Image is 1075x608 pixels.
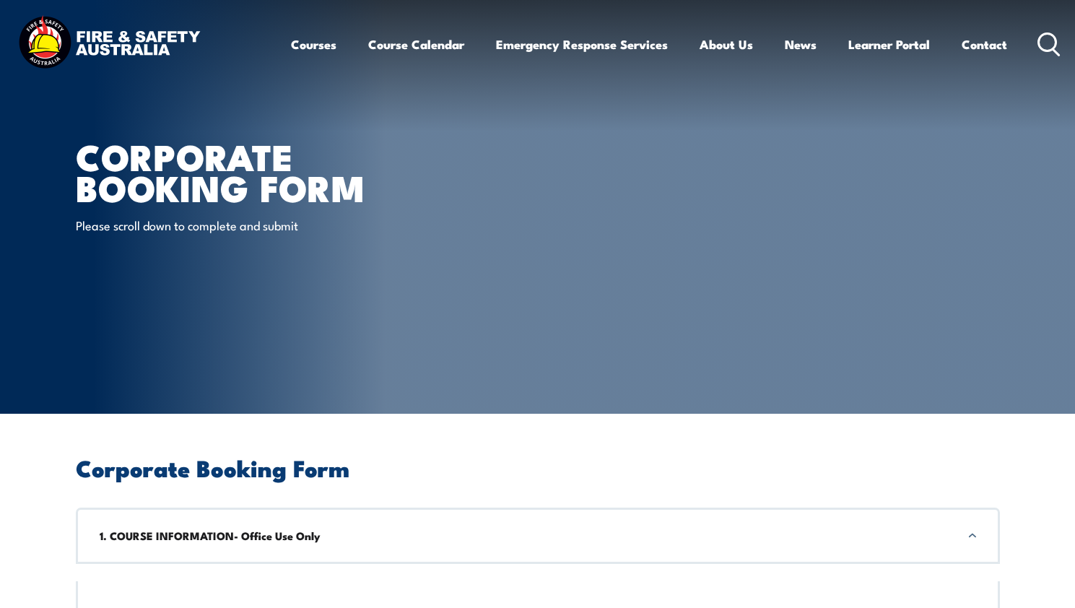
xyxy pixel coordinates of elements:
a: Course Calendar [368,25,464,64]
h1: Corporate Booking Form [76,140,432,202]
a: Contact [962,25,1007,64]
h2: Corporate Booking Form [76,457,1000,477]
h3: 1. COURSE INFORMATION- Office Use Only [100,528,976,544]
p: Please scroll down to complete and submit [76,217,339,233]
a: About Us [700,25,753,64]
a: Courses [291,25,336,64]
div: 1. COURSE INFORMATION- Office Use Only [76,508,1000,564]
a: Emergency Response Services [496,25,668,64]
a: Learner Portal [848,25,930,64]
a: News [785,25,817,64]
